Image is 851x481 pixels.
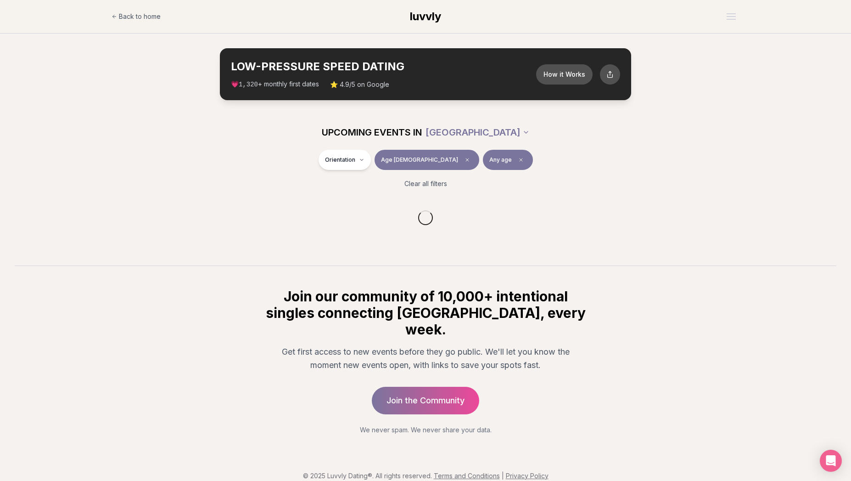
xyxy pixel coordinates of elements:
[239,81,258,88] span: 1,320
[231,79,319,89] span: 💗 + monthly first dates
[271,345,580,372] p: Get first access to new events before they go public. We'll let you know the moment new events op...
[506,472,549,480] a: Privacy Policy
[820,450,842,472] div: Open Intercom Messenger
[483,150,533,170] button: Any ageClear preference
[372,387,479,414] a: Join the Community
[231,59,536,74] h2: LOW-PRESSURE SPEED DATING
[264,288,587,338] h2: Join our community of 10,000+ intentional singles connecting [GEOGRAPHIC_DATA], every week.
[502,472,504,480] span: |
[322,126,422,139] span: UPCOMING EVENTS IN
[515,154,526,165] span: Clear preference
[7,471,844,481] p: © 2025 Luvvly Dating®. All rights reserved.
[112,7,161,26] a: Back to home
[434,472,500,480] a: Terms and Conditions
[381,156,458,164] span: Age [DEMOGRAPHIC_DATA]
[489,156,512,164] span: Any age
[410,9,441,24] a: luvvly
[462,154,473,165] span: Clear age
[330,80,389,89] span: ⭐ 4.9/5 on Google
[410,10,441,23] span: luvvly
[325,156,355,164] span: Orientation
[264,425,587,435] p: We never spam. We never share your data.
[399,174,453,194] button: Clear all filters
[536,64,593,85] button: How it Works
[425,122,530,142] button: [GEOGRAPHIC_DATA]
[723,10,739,23] button: Open menu
[319,150,371,170] button: Orientation
[119,12,161,21] span: Back to home
[375,150,479,170] button: Age [DEMOGRAPHIC_DATA]Clear age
